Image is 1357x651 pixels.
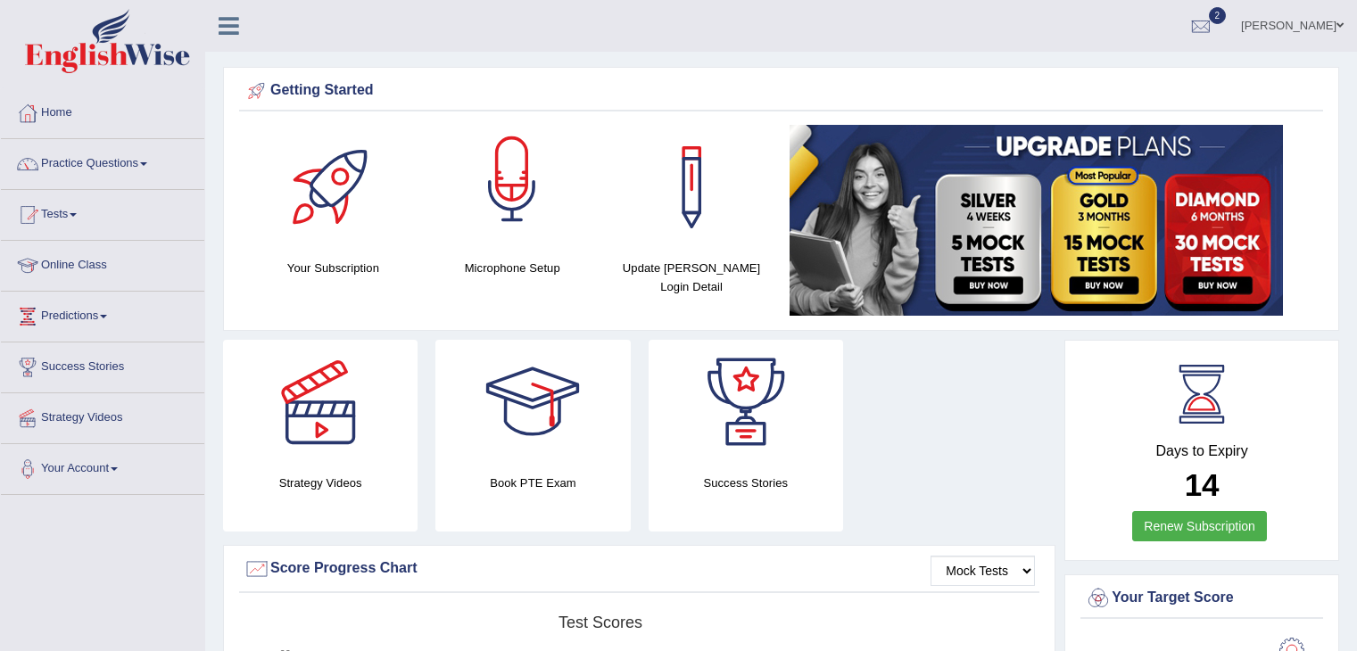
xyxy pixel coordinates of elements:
a: Your Account [1,444,204,489]
h4: Success Stories [649,474,843,492]
h4: Your Subscription [252,259,414,277]
a: Renew Subscription [1132,511,1267,541]
tspan: Test scores [559,614,642,631]
h4: Microphone Setup [432,259,593,277]
a: Predictions [1,292,204,336]
div: Getting Started [244,78,1319,104]
a: Success Stories [1,342,204,387]
a: Tests [1,190,204,235]
div: Score Progress Chart [244,556,1035,582]
a: Practice Questions [1,139,204,184]
b: 14 [1185,467,1220,502]
div: Your Target Score [1085,585,1319,612]
h4: Days to Expiry [1085,443,1319,459]
h4: Book PTE Exam [435,474,630,492]
a: Strategy Videos [1,393,204,438]
h4: Update [PERSON_NAME] Login Detail [611,259,773,296]
span: 2 [1209,7,1227,24]
a: Online Class [1,241,204,285]
a: Home [1,88,204,133]
h4: Strategy Videos [223,474,418,492]
img: small5.jpg [790,125,1283,316]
